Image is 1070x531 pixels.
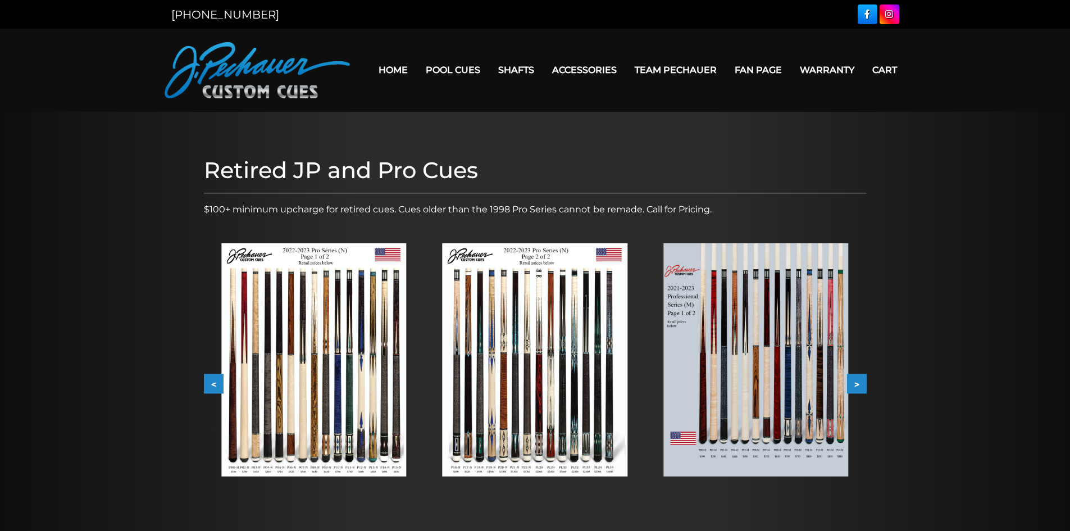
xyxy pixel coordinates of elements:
[204,374,224,394] button: <
[791,56,863,84] a: Warranty
[417,56,489,84] a: Pool Cues
[847,374,867,394] button: >
[171,8,279,21] a: [PHONE_NUMBER]
[726,56,791,84] a: Fan Page
[863,56,906,84] a: Cart
[626,56,726,84] a: Team Pechauer
[204,374,867,394] div: Carousel Navigation
[543,56,626,84] a: Accessories
[489,56,543,84] a: Shafts
[165,42,350,98] img: Pechauer Custom Cues
[204,203,867,216] p: $100+ minimum upcharge for retired cues. Cues older than the 1998 Pro Series cannot be remade. Ca...
[204,157,867,184] h1: Retired JP and Pro Cues
[370,56,417,84] a: Home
